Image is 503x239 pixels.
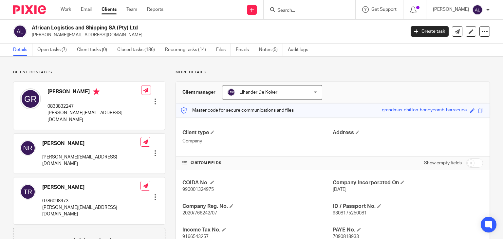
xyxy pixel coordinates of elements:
span: 9308175250081 [333,211,367,215]
h4: Company Reg. No. [182,203,333,210]
p: [PERSON_NAME][EMAIL_ADDRESS][DOMAIN_NAME] [47,110,141,123]
h4: Address [333,129,483,136]
h4: [PERSON_NAME] [47,88,141,97]
i: Primary [93,88,100,95]
h2: African Logistics and Shipping SA (Pty) Ltd [32,25,327,31]
h4: Client type [182,129,333,136]
img: svg%3E [227,88,235,96]
a: Closed tasks (186) [117,44,160,56]
a: Open tasks (7) [37,44,72,56]
h4: [PERSON_NAME] [42,184,140,191]
p: [PERSON_NAME] [433,6,469,13]
span: 2020/766242/07 [182,211,217,215]
div: grandmas-chiffon-honeycomb-barracuda [382,107,467,114]
img: Pixie [13,5,46,14]
img: svg%3E [20,88,41,109]
a: Clients [102,6,117,13]
a: Email [81,6,92,13]
h4: ID / Passport No. [333,203,483,210]
h4: CUSTOM FIELDS [182,160,333,166]
a: Team [126,6,137,13]
p: 0833832247 [47,103,141,110]
p: Master code for secure communications and files [181,107,294,114]
p: Company [182,138,333,144]
a: Work [61,6,71,13]
input: Search [277,8,336,14]
span: 7090818933 [333,234,359,239]
h4: Income Tax No. [182,227,333,233]
p: [PERSON_NAME][EMAIL_ADDRESS][DOMAIN_NAME] [32,32,401,38]
img: svg%3E [20,140,36,156]
p: Client contacts [13,70,165,75]
h4: [PERSON_NAME] [42,140,140,147]
a: Recurring tasks (14) [165,44,211,56]
a: Create task [411,26,449,37]
img: svg%3E [472,5,483,15]
h3: Client manager [182,89,215,96]
span: [DATE] [333,187,346,192]
a: Client tasks (0) [77,44,112,56]
p: More details [176,70,490,75]
a: Details [13,44,32,56]
p: 0786098473 [42,198,140,204]
span: 9166543257 [182,234,209,239]
a: Files [216,44,231,56]
a: Notes (5) [259,44,283,56]
a: Emails [236,44,254,56]
img: svg%3E [20,184,36,200]
p: [PERSON_NAME][EMAIL_ADDRESS][DOMAIN_NAME] [42,204,140,218]
p: [PERSON_NAME][EMAIL_ADDRESS][DOMAIN_NAME] [42,154,140,167]
h4: COIDA No. [182,179,333,186]
label: Show empty fields [424,160,462,166]
a: Audit logs [288,44,313,56]
a: Reports [147,6,163,13]
h4: Company Incorporated On [333,179,483,186]
span: 990001324975 [182,187,214,192]
span: Lihander De Koker [239,90,277,95]
h4: PAYE No. [333,227,483,233]
img: svg%3E [13,25,27,38]
span: Get Support [371,7,397,12]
